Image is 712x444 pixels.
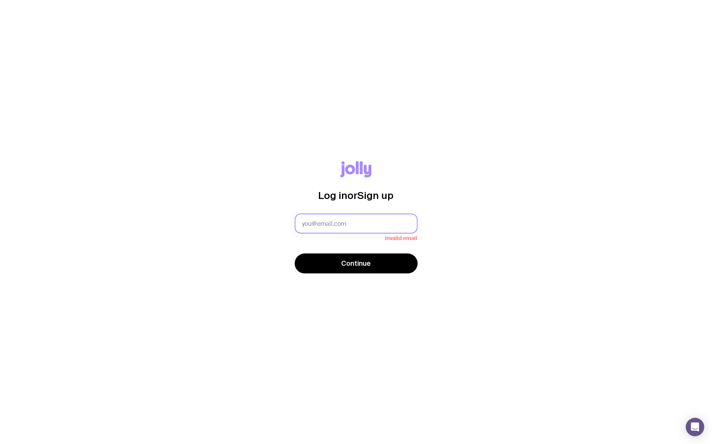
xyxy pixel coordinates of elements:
keeper-lock: Open Keeper Popup [401,219,410,228]
span: Sign up [358,190,394,201]
span: Invalid email [295,234,418,241]
span: Continue [341,259,371,268]
input: you@email.com [295,214,418,234]
span: or [348,190,358,201]
span: Log in [319,190,348,201]
button: Continue [295,253,418,273]
div: Open Intercom Messenger [686,418,704,436]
